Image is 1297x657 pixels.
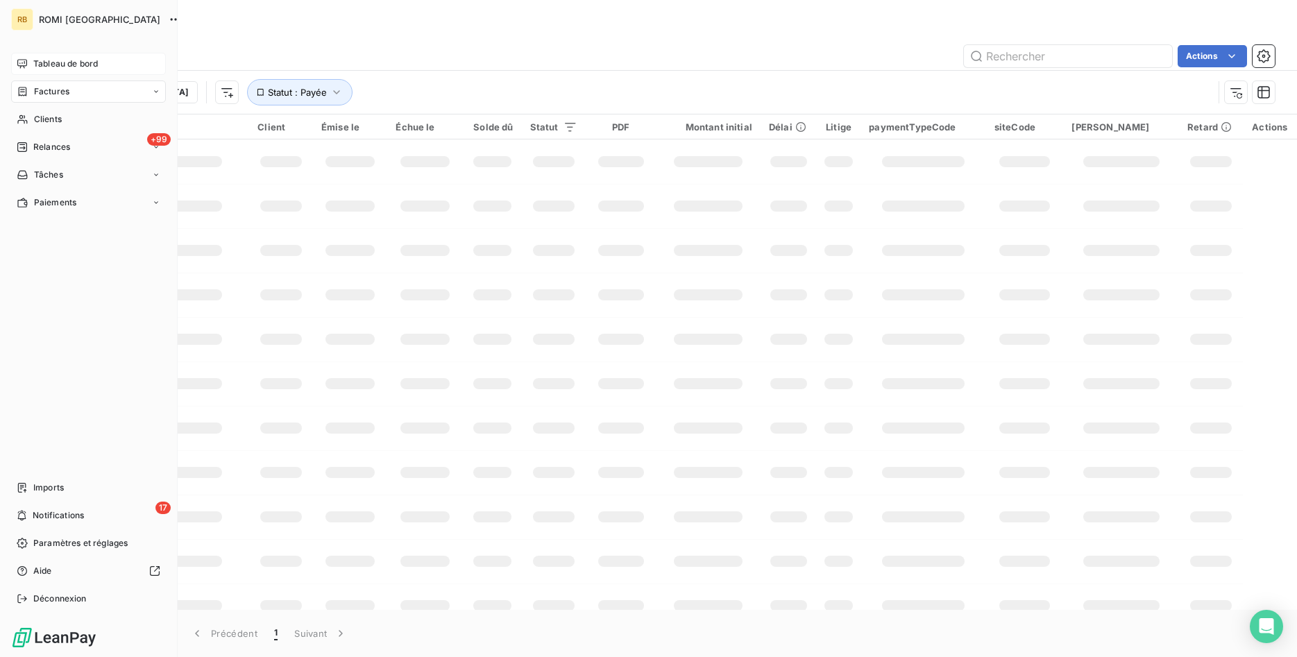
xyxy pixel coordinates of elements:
[11,532,166,554] a: Paramètres et réglages
[39,14,160,25] span: ROMI [GEOGRAPHIC_DATA]
[321,121,380,133] div: Émise le
[33,481,64,494] span: Imports
[33,509,84,522] span: Notifications
[11,8,33,31] div: RB
[471,121,514,133] div: Solde dû
[11,164,166,186] a: Tâches
[11,626,97,649] img: Logo LeanPay
[33,58,98,70] span: Tableau de bord
[34,85,69,98] span: Factures
[11,80,166,103] a: Factures
[1187,121,1235,133] div: Retard
[34,196,76,209] span: Paiements
[247,79,353,105] button: Statut : Payée
[274,626,278,640] span: 1
[33,141,70,153] span: Relances
[266,619,286,648] button: 1
[530,121,578,133] div: Statut
[1251,121,1289,133] div: Actions
[147,133,171,146] span: +99
[1250,610,1283,643] div: Open Intercom Messenger
[994,121,1056,133] div: siteCode
[268,87,327,98] span: Statut : Payée
[396,121,455,133] div: Échue le
[665,121,752,133] div: Montant initial
[11,560,166,582] a: Aide
[33,537,128,549] span: Paramètres et réglages
[869,121,977,133] div: paymentTypeCode
[11,108,166,130] a: Clients
[33,592,87,605] span: Déconnexion
[33,565,52,577] span: Aide
[11,477,166,499] a: Imports
[155,502,171,514] span: 17
[964,45,1172,67] input: Rechercher
[825,121,852,133] div: Litige
[182,619,266,648] button: Précédent
[34,169,63,181] span: Tâches
[257,121,305,133] div: Client
[1178,45,1247,67] button: Actions
[11,136,166,158] a: +99Relances
[11,53,166,75] a: Tableau de bord
[1071,121,1171,133] div: [PERSON_NAME]
[34,113,62,126] span: Clients
[11,191,166,214] a: Paiements
[594,121,648,133] div: PDF
[286,619,356,648] button: Suivant
[769,121,808,133] div: Délai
